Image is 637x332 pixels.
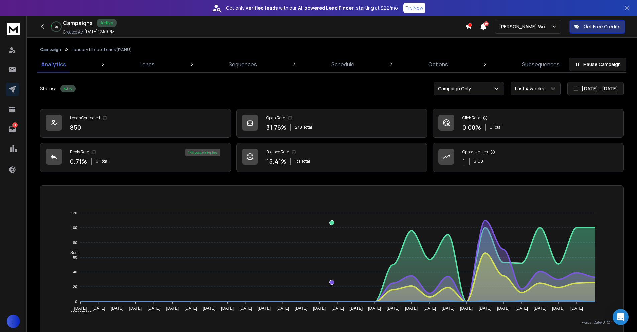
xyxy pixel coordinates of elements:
[534,306,546,311] tspan: [DATE]
[51,320,613,325] p: x-axis : Date(UTC)
[569,58,626,71] button: Pause Campaign
[552,306,565,311] tspan: [DATE]
[462,149,488,155] p: Opportunities
[70,115,100,121] p: Leads Contacted
[301,159,310,164] span: Total
[63,19,93,27] h1: Campaigns
[185,149,220,156] div: 17 % positive replies
[70,157,87,166] p: 0.71 %
[405,306,418,311] tspan: [DATE]
[331,306,344,311] tspan: [DATE]
[239,306,252,311] tspan: [DATE]
[462,115,480,121] p: Click Rate
[136,56,159,72] a: Leads
[313,306,326,311] tspan: [DATE]
[295,159,300,164] span: 131
[349,306,363,311] tspan: [DATE]
[428,60,448,68] p: Options
[442,306,454,311] tspan: [DATE]
[111,306,123,311] tspan: [DATE]
[40,109,231,138] a: Leads Contacted850
[327,56,358,72] a: Schedule
[236,109,427,138] a: Open Rate31.76%270Total
[518,56,564,72] a: Subsequences
[497,306,510,311] tspan: [DATE]
[37,56,70,72] a: Analytics
[266,157,286,166] p: 15.41 %
[73,241,77,245] tspan: 80
[295,125,302,130] span: 270
[54,25,58,29] p: 5 %
[499,23,552,30] p: [PERSON_NAME] Workspace
[567,82,624,95] button: [DATE] - [DATE]
[387,306,399,311] tspan: [DATE]
[73,255,77,259] tspan: 60
[569,20,625,34] button: Get Free Credits
[73,285,77,289] tspan: 20
[7,23,20,35] img: logo
[474,159,483,164] p: $ 100
[129,306,142,311] tspan: [DATE]
[433,143,624,172] a: Opportunities1$100
[97,19,117,27] div: Active
[276,306,289,311] tspan: [DATE]
[479,306,491,311] tspan: [DATE]
[40,47,61,52] button: Campaign
[229,60,257,68] p: Sequences
[92,306,105,311] tspan: [DATE]
[7,315,20,328] button: I
[6,122,19,136] a: 14
[221,306,234,311] tspan: [DATE]
[73,270,77,274] tspan: 40
[60,85,76,92] div: Active
[515,85,547,92] p: Last 4 weeks
[75,300,77,304] tspan: 0
[70,123,81,132] p: 850
[63,29,83,35] p: Created At:
[246,5,278,11] strong: verified leads
[295,306,307,311] tspan: [DATE]
[424,56,452,72] a: Options
[462,157,465,166] p: 1
[368,306,381,311] tspan: [DATE]
[71,211,77,215] tspan: 120
[225,56,261,72] a: Sequences
[515,306,528,311] tspan: [DATE]
[40,143,231,172] a: Reply Rate0.71%6Total17% positive replies
[184,306,197,311] tspan: [DATE]
[423,306,436,311] tspan: [DATE]
[258,306,271,311] tspan: [DATE]
[522,60,560,68] p: Subsequences
[303,125,312,130] span: Total
[266,149,289,155] p: Bounce Rate
[65,250,79,255] span: Sent
[40,85,56,92] p: Status:
[203,306,215,311] tspan: [DATE]
[266,123,286,132] p: 31.76 %
[438,85,474,92] p: Campaign Only
[65,310,92,315] span: Total Opens
[266,115,285,121] p: Open Rate
[490,125,502,130] p: 0 Total
[84,29,115,35] p: [DATE] 12:59 PM
[74,306,87,311] tspan: [DATE]
[100,159,108,164] span: Total
[236,143,427,172] a: Bounce Rate15.41%131Total
[70,149,89,155] p: Reply Rate
[166,306,179,311] tspan: [DATE]
[462,123,481,132] p: 0.00 %
[331,60,354,68] p: Schedule
[403,3,425,13] button: Try Now
[613,309,629,325] div: Open Intercom Messenger
[140,60,155,68] p: Leads
[71,226,77,230] tspan: 100
[433,109,624,138] a: Click Rate0.00%0 Total
[96,159,98,164] span: 6
[484,21,489,26] span: 50
[226,5,398,11] p: Get only with our starting at $22/mo
[583,23,621,30] p: Get Free Credits
[41,60,66,68] p: Analytics
[460,306,473,311] tspan: [DATE]
[570,306,583,311] tspan: [DATE]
